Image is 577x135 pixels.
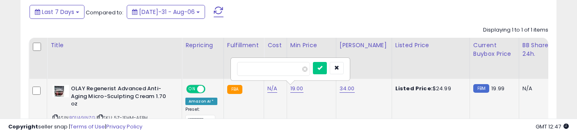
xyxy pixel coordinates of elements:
[483,26,548,34] div: Displaying 1 to 1 of 1 items
[395,85,463,92] div: $24.99
[71,85,171,110] b: OLAY Regenerist Advanced Anti-Aging Micro-Sculpting Cream 1.70 oz
[8,123,38,130] strong: Copyright
[8,123,142,131] div: seller snap | |
[395,85,433,92] b: Listed Price:
[395,41,466,50] div: Listed Price
[30,5,84,19] button: Last 7 Days
[227,41,260,50] div: Fulfillment
[290,85,303,93] a: 19.00
[86,9,123,16] span: Compared to:
[42,8,74,16] span: Last 7 Days
[52,85,69,97] img: 41iRs0dXxgL._SL40_.jpg
[50,41,178,50] div: Title
[473,84,489,93] small: FBM
[491,85,504,92] span: 19.99
[139,8,195,16] span: [DATE]-31 - Aug-06
[185,41,220,50] div: Repricing
[522,85,550,92] div: N/A
[473,41,515,58] div: Current Buybox Price
[204,86,217,93] span: OFF
[70,123,105,130] a: Terms of Use
[267,85,277,93] a: N/A
[267,41,283,50] div: Cost
[340,41,388,50] div: [PERSON_NAME]
[187,86,197,93] span: ON
[536,123,569,130] span: 2025-08-14 12:47 GMT
[106,123,142,130] a: Privacy Policy
[227,85,242,94] small: FBA
[185,107,217,125] div: Preset:
[522,41,552,58] div: BB Share 24h.
[127,5,205,19] button: [DATE]-31 - Aug-06
[340,85,355,93] a: 34.00
[185,98,217,105] div: Amazon AI *
[290,41,333,50] div: Min Price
